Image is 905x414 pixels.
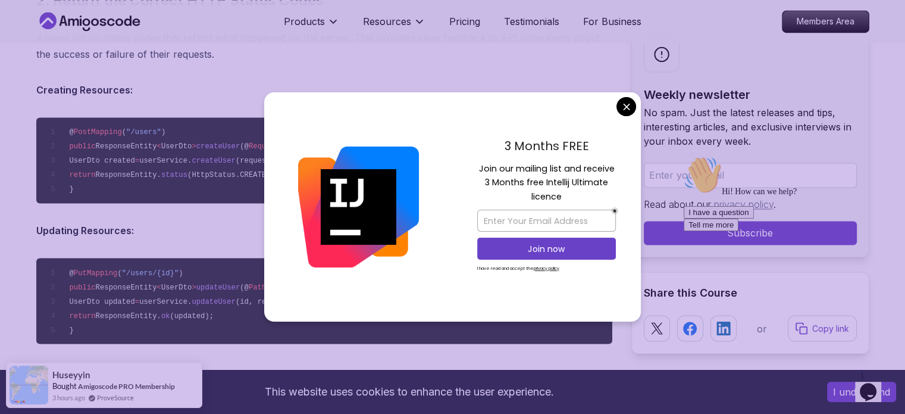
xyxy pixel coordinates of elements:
[644,284,857,301] h2: Share this Course
[249,283,301,291] span: PathVariable
[179,269,183,277] span: )
[97,393,134,403] a: ProveSource
[96,171,161,179] span: ResponseEntity.
[170,312,214,320] span: (updated);
[157,142,161,151] span: <
[96,312,161,320] span: ResponseEntity.
[36,29,612,63] p: Always return status codes that reflect what happened on the server. This provides clear feedback...
[504,14,559,29] a: Testimonials
[117,269,121,277] span: (
[196,283,240,291] span: updateUser
[284,14,339,38] button: Products
[69,269,73,277] span: @
[5,5,43,43] img: :wave:
[36,225,134,236] strong: Updating Resources:
[679,151,893,360] iframe: chat widget
[5,36,118,45] span: Hi! How can we help?
[240,142,249,151] span: (@
[855,366,893,402] iframe: chat widget
[135,157,139,165] span: =
[192,283,196,291] span: >
[782,10,869,33] a: Members Area
[139,297,192,306] span: userService.
[644,105,857,148] p: No spam. Just the latest releases and tips, interesting articles, and exclusive interviews in you...
[5,5,219,80] div: 👋Hi! How can we help?I have a questionTell me more
[644,197,857,211] p: Read about our .
[36,84,133,96] strong: Creating Resources:
[240,283,249,291] span: (@
[161,171,187,179] span: status
[192,157,236,165] span: createUser
[9,379,809,405] div: This website uses cookies to enhance the user experience.
[69,142,95,151] span: public
[69,312,95,320] span: return
[69,297,134,306] span: UserDto updated
[249,142,297,151] span: RequestBody
[161,312,170,320] span: ok
[69,128,73,136] span: @
[10,366,48,404] img: provesource social proof notification image
[236,297,297,306] span: (id, request);
[74,269,118,277] span: PutMapping
[122,128,126,136] span: (
[644,86,857,103] h2: Weekly newsletter
[192,297,236,306] span: updateUser
[69,326,73,334] span: }
[161,142,192,151] span: UserDto
[187,171,279,179] span: (HttpStatus.CREATED).
[644,163,857,188] input: Enter your email
[5,67,60,80] button: Tell me more
[52,393,85,403] span: 3 hours ago
[284,14,325,29] p: Products
[122,269,179,277] span: "/users/{id}"
[69,157,134,165] span: UserDto created
[96,142,157,151] span: ResponseEntity
[78,382,175,391] a: Amigoscode PRO Membership
[236,157,280,165] span: (request);
[69,185,73,194] span: }
[74,128,122,136] span: PostMapping
[192,142,196,151] span: >
[135,297,139,306] span: =
[96,283,157,291] span: ResponseEntity
[126,128,161,136] span: "/users"
[644,221,857,245] button: Subscribe
[5,55,75,67] button: I have a question
[196,142,240,151] span: createUser
[161,128,165,136] span: )
[69,171,95,179] span: return
[69,283,95,291] span: public
[449,14,480,29] a: Pricing
[52,370,90,380] span: Huseyyin
[827,382,896,402] button: Accept cookies
[583,14,641,29] a: For Business
[52,381,77,391] span: Bought
[139,157,192,165] span: userService.
[161,283,192,291] span: UserDto
[782,11,869,32] p: Members Area
[363,14,411,29] p: Resources
[157,283,161,291] span: <
[363,14,425,38] button: Resources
